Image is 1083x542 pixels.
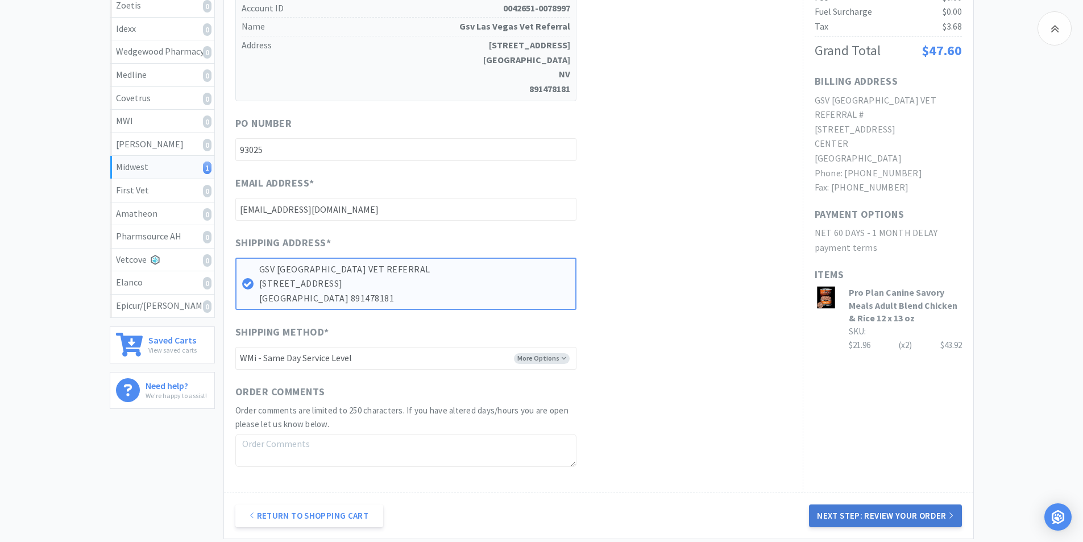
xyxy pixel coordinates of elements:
[235,235,331,251] span: Shipping Address *
[235,175,314,192] span: Email Address *
[203,139,211,151] i: 0
[110,249,214,272] a: Vetcove0
[116,160,209,175] div: Midwest
[116,229,209,244] div: Pharmsource AH
[116,22,209,36] div: Idexx
[235,115,292,132] span: PO Number
[899,338,912,352] div: (x 2 )
[203,115,211,128] i: 0
[235,138,576,161] input: PO Number
[203,23,211,36] i: 0
[815,5,872,19] div: Fuel Surcharge
[116,44,209,59] div: Wedgewood Pharmacy
[203,300,211,313] i: 0
[116,114,209,129] div: MWI
[116,183,209,198] div: First Vet
[242,18,570,36] h5: Name
[116,68,209,82] div: Medline
[116,91,209,106] div: Covetrus
[242,36,570,98] h5: Address
[110,156,214,179] a: Midwest1
[110,326,215,363] a: Saved CartsView saved carts
[235,405,569,429] span: Order comments are limited to 250 characters. If you have altered days/hours you are open please ...
[815,136,962,151] h2: CENTER
[148,345,197,355] p: View saved carts
[235,324,329,341] span: Shipping Method *
[203,69,211,82] i: 0
[203,208,211,221] i: 0
[459,19,570,34] strong: Gsv Las Vegas Vet Referral
[203,46,211,59] i: 0
[235,504,383,527] a: Return to Shopping Cart
[815,180,962,195] h2: Fax: [PHONE_NUMBER]
[110,64,214,87] a: Medline0
[203,254,211,267] i: 0
[203,231,211,243] i: 0
[849,326,866,337] span: SKU:
[943,6,962,17] span: $0.00
[503,1,570,16] strong: 0042651-0078997
[116,206,209,221] div: Amatheon
[940,338,962,352] div: $43.92
[849,338,962,352] div: $21.96
[809,504,961,527] button: Next Step: Review Your Order
[148,333,197,345] h6: Saved Carts
[815,73,898,90] h1: Billing Address
[815,267,962,283] h1: Items
[922,42,962,59] span: $47.60
[849,286,962,324] h3: Pro Plan Canine Savory Meals Adult Blend Chicken & Rice 12 x 13 oz
[943,20,962,32] span: $3.68
[1044,503,1072,531] div: Open Intercom Messenger
[203,93,211,105] i: 0
[110,133,214,156] a: [PERSON_NAME]0
[815,93,962,122] h2: GSV [GEOGRAPHIC_DATA] VET REFERRAL #
[110,225,214,249] a: Pharmsource AH0
[110,179,214,202] a: First Vet0
[815,166,962,181] h2: Phone: [PHONE_NUMBER]
[110,40,214,64] a: Wedgewood Pharmacy0
[116,253,209,267] div: Vetcove
[483,38,570,96] strong: [STREET_ADDRESS] [GEOGRAPHIC_DATA] NV 891478181
[815,40,881,61] div: Grand Total
[815,151,962,166] h2: [GEOGRAPHIC_DATA]
[203,277,211,289] i: 0
[259,276,570,291] p: [STREET_ADDRESS]
[110,18,214,41] a: Idexx0
[110,87,214,110] a: Covetrus0
[203,185,211,197] i: 0
[259,291,570,306] p: [GEOGRAPHIC_DATA] 891478181
[235,384,325,400] span: Order Comments
[110,202,214,226] a: Amatheon0
[815,19,828,34] div: Tax
[110,295,214,317] a: Epicur/[PERSON_NAME]0
[146,390,207,401] p: We're happy to assist!
[815,286,837,309] img: 36145f6ed4bc4a18977aab0bf8bbacdc_115026.jpeg
[815,122,962,137] h2: [STREET_ADDRESS]
[815,206,904,223] h1: Payment Options
[259,262,570,277] p: GSV [GEOGRAPHIC_DATA] VET REFERRAL
[815,226,962,255] h2: NET 60 DAYS - 1 MONTH DELAY payment terms
[203,162,211,174] i: 1
[110,110,214,133] a: MWI0
[116,137,209,152] div: [PERSON_NAME]
[235,198,576,221] input: Email Address
[116,275,209,290] div: Elanco
[116,299,209,313] div: Epicur/[PERSON_NAME]
[146,378,207,390] h6: Need help?
[110,271,214,295] a: Elanco0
